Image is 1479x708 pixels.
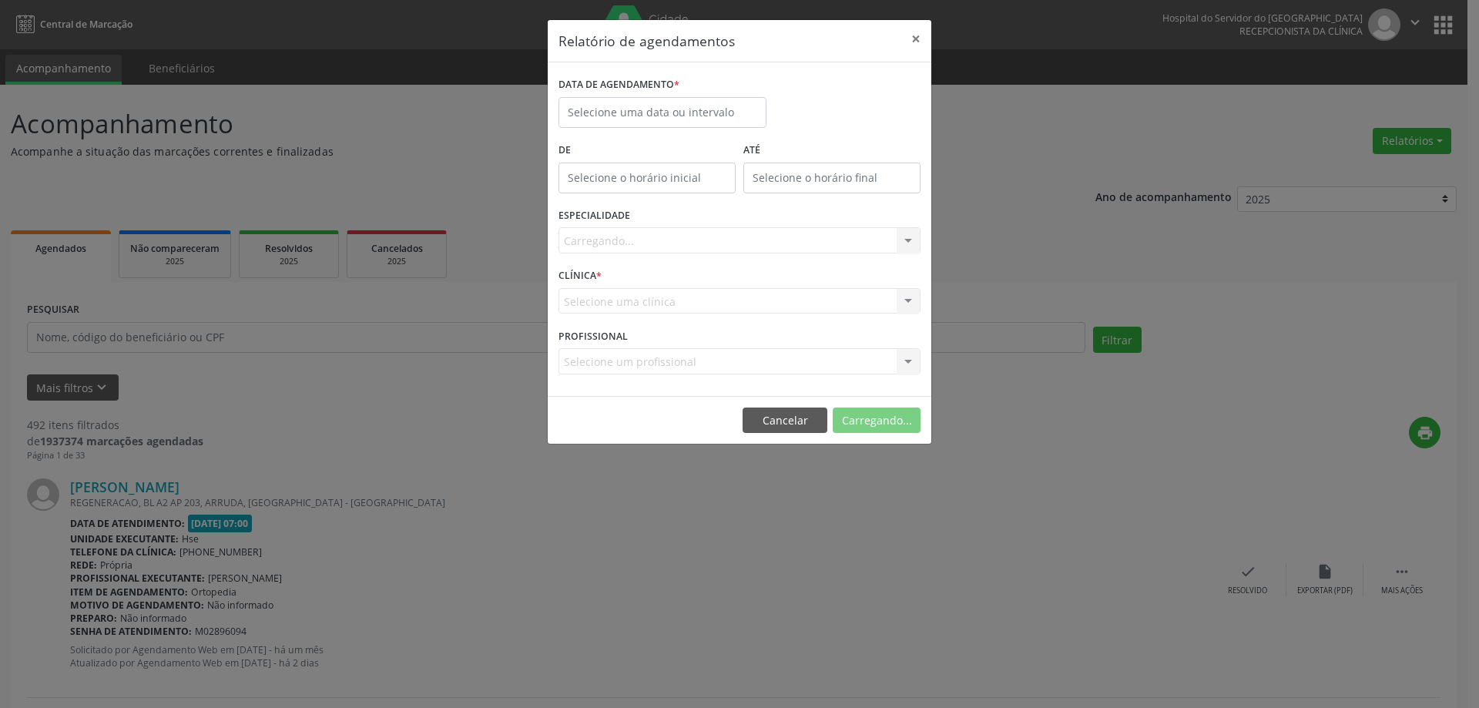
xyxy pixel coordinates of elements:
[558,139,736,163] label: De
[743,408,827,434] button: Cancelar
[743,163,921,193] input: Selecione o horário final
[558,264,602,288] label: CLÍNICA
[558,31,735,51] h5: Relatório de agendamentos
[558,324,628,348] label: PROFISSIONAL
[833,408,921,434] button: Carregando...
[900,20,931,58] button: Close
[558,73,679,97] label: DATA DE AGENDAMENTO
[558,97,766,128] input: Selecione uma data ou intervalo
[743,139,921,163] label: ATÉ
[558,204,630,228] label: ESPECIALIDADE
[558,163,736,193] input: Selecione o horário inicial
